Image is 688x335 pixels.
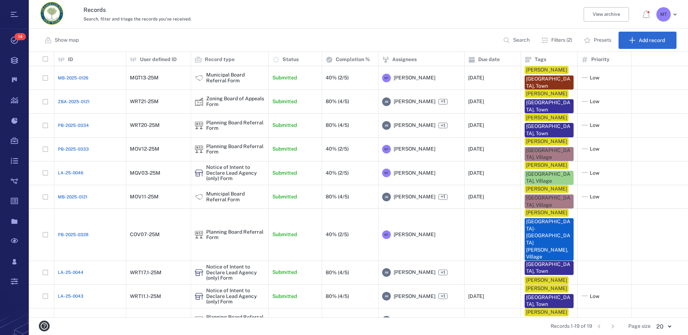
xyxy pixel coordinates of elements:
button: Search [499,32,535,49]
button: Filters (2) [537,32,578,49]
div: Planning Board Referral Form [195,121,203,130]
p: Submitted [272,98,297,105]
p: Submitted [272,293,297,300]
span: Records 1-19 of 19 [551,323,592,330]
p: Record type [205,56,235,63]
img: icon Zoning Board of Appeals Form [195,97,203,106]
span: Search, filter and triage the records you've received. [83,17,191,22]
div: Municipal Board Referral Form [206,72,265,83]
p: Status [282,56,299,63]
a: Go home [40,2,63,27]
p: Search [513,37,530,44]
div: [GEOGRAPHIC_DATA], Village [526,147,572,161]
img: icon Municipal Board Referral Form [195,193,203,201]
div: [GEOGRAPHIC_DATA], Village [526,171,572,185]
div: [DATE] [468,170,484,176]
div: M T [656,7,671,22]
div: [DATE] [468,123,484,128]
div: Municipal Board Referral Form [195,74,203,82]
span: +1 [439,194,447,200]
div: Notice of Intent to Declare Lead Agency (only) Form [206,288,265,304]
div: [PERSON_NAME] [526,162,567,169]
p: Priority [591,56,610,63]
div: 80% (4/5) [326,123,349,128]
div: [PERSON_NAME] [526,285,567,292]
span: Low [590,146,599,153]
a: MB-2025-0121 [58,194,87,200]
div: Planning Board Referral Form [195,316,203,325]
p: Filters (2) [551,37,572,44]
div: M T [382,145,391,153]
span: PB-2025-0328 [58,231,89,238]
div: [GEOGRAPHIC_DATA], Town [526,99,572,113]
span: Page size [628,323,651,330]
div: J M [382,292,391,300]
div: [PERSON_NAME] [526,138,567,145]
span: +1 [438,293,448,299]
div: [PERSON_NAME] [526,309,567,316]
div: 40% (2/5) [326,75,349,81]
div: 80% (4/5) [326,270,349,275]
button: View archive [584,7,629,22]
div: [PERSON_NAME] [526,114,567,121]
div: J M [382,316,391,325]
span: PB-2025-0334 [58,122,89,129]
div: Notice of Intent to Declare Lead Agency (only) Form [195,268,203,277]
div: Planning Board Referral Form [206,120,265,131]
div: [GEOGRAPHIC_DATA], Town [526,261,572,275]
span: [PERSON_NAME] [394,293,435,300]
span: PB-2025-0315 [58,317,88,323]
div: [GEOGRAPHIC_DATA]-[GEOGRAPHIC_DATA][PERSON_NAME], Village [526,218,572,261]
span: LA-25-0044 [58,269,83,276]
span: Help [16,5,31,12]
img: Orange County Planning Department logo [40,2,63,25]
span: [PERSON_NAME] [394,122,435,129]
div: M T [382,169,391,177]
div: Notice of Intent to Declare Lead Agency (only) Form [195,169,203,177]
div: COV07-25M [130,232,160,237]
div: MGT13-25M [130,75,159,81]
span: Low [590,122,599,129]
div: 20 [651,322,676,331]
img: icon Municipal Board Referral Form [195,74,203,82]
div: Municipal Board Referral Form [195,193,203,201]
p: Submitted [272,269,297,276]
div: 80% (4/5) [326,294,349,299]
span: Low [590,193,599,201]
span: [PERSON_NAME] [394,98,435,105]
span: [PERSON_NAME] [394,231,435,238]
span: +1 [438,270,448,275]
div: Zoning Board of Appeals Form [195,97,203,106]
span: +1 [439,98,447,105]
div: WRT11.1-25M [130,294,161,299]
p: ID [68,56,73,63]
div: M T [382,74,391,82]
div: Planning Board Referral Form [195,145,203,153]
span: Low [590,98,599,105]
button: Add record [619,32,676,49]
button: MT [656,7,679,22]
div: [PERSON_NAME] [526,90,567,97]
span: [PERSON_NAME] [394,317,435,324]
a: PB-2025-0333 [58,146,89,152]
span: +1 [438,99,448,105]
img: icon Planning Board Referral Form [195,121,203,130]
a: LA-25-0046 [58,170,83,176]
span: +1 [438,194,448,200]
a: LA-25-0043 [58,293,83,299]
div: MOV11-25M [130,194,159,199]
span: Low [590,317,599,324]
div: WRT21-25M [130,99,159,104]
p: User defined ID [140,56,177,63]
span: 14 [14,33,26,40]
div: [DATE] [468,294,484,299]
p: Submitted [272,146,297,153]
div: Planning Board Referral Form [206,144,265,155]
div: [DATE] [468,99,484,104]
span: [PERSON_NAME] [394,269,435,276]
span: Low [590,74,599,82]
button: Show map [40,32,85,49]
